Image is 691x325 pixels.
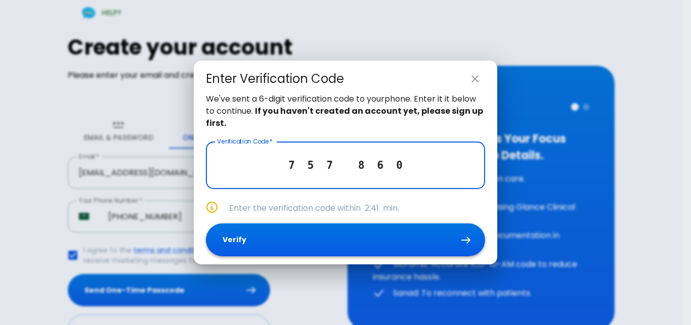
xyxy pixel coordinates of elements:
div: Enter Verification Code [206,71,344,87]
span: 2:41 [365,202,379,214]
p: Enter the verification code within min. [229,202,485,214]
p: We've sent a 6-digit verification code to your phone . Enter it it below to continue. [206,93,485,129]
button: Verify [206,223,485,256]
strong: If you haven't created an account yet, please sign up first. [206,105,483,129]
button: close [465,69,485,89]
